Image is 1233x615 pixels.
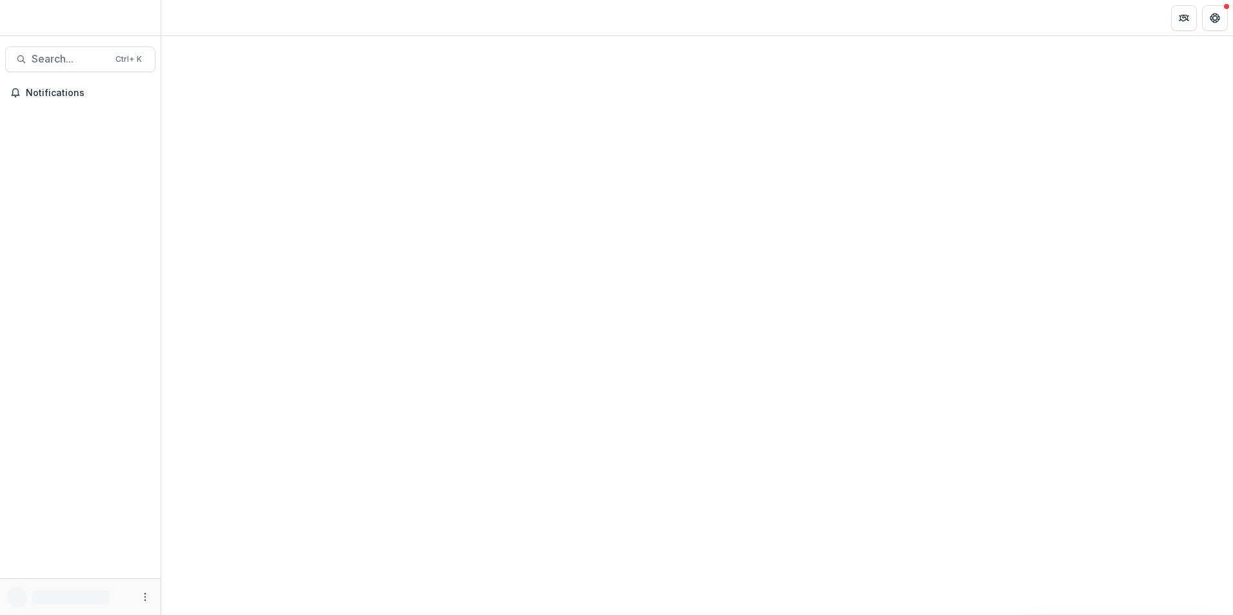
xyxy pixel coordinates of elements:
[166,8,221,27] nav: breadcrumb
[1202,5,1228,31] button: Get Help
[137,589,153,605] button: More
[5,83,155,103] button: Notifications
[1171,5,1197,31] button: Partners
[113,52,144,66] div: Ctrl + K
[32,53,108,65] span: Search...
[5,46,155,72] button: Search...
[26,88,150,99] span: Notifications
